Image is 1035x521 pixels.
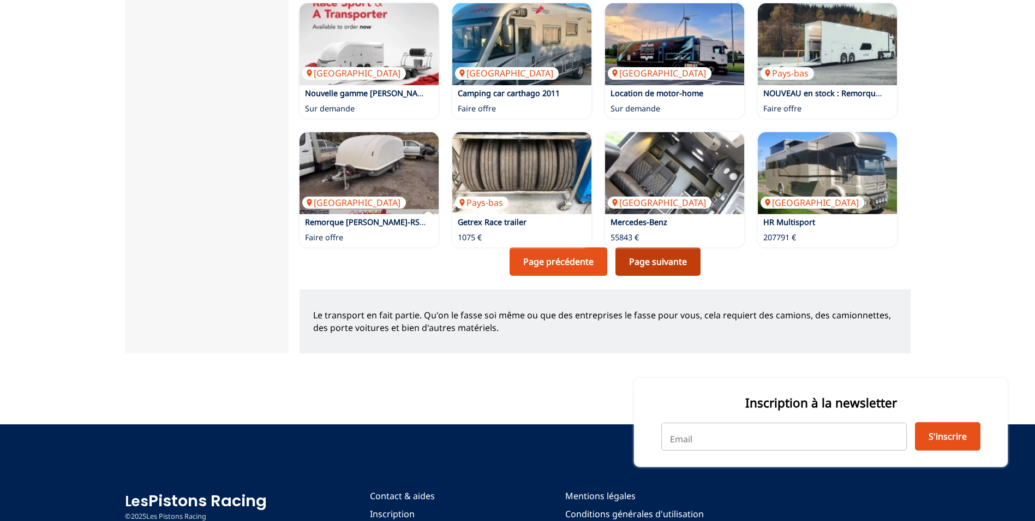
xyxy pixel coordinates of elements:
[300,132,439,214] img: Remorque Brian James T-RS-T-301 à vendre !
[605,132,744,214] img: Mercedes-Benz
[611,103,660,114] p: Sur demande
[125,492,148,511] span: Les
[455,197,508,209] p: Pays-bas
[452,132,591,214] a: Getrex Race trailerPays-bas
[611,232,639,243] p: 55843 €
[458,103,496,114] p: Faire offre
[608,67,711,79] p: [GEOGRAPHIC_DATA]
[302,197,406,209] p: [GEOGRAPHIC_DATA]
[370,490,462,502] a: Contact & aides
[605,132,744,214] a: Mercedes-Benz[GEOGRAPHIC_DATA]
[305,88,464,98] a: Nouvelle gamme [PERSON_NAME] TRAILER
[305,103,355,114] p: Sur demande
[302,67,406,79] p: [GEOGRAPHIC_DATA]
[300,3,439,85] a: Nouvelle gamme BRIAN JAMES TRAILER[GEOGRAPHIC_DATA]
[661,394,980,411] p: Inscription à la newsletter
[305,217,480,227] a: Remorque [PERSON_NAME]-RS-T-301 à vendre !
[458,232,482,243] p: 1075 €
[510,247,607,276] a: Page précédente
[615,247,701,276] a: Page suivante
[565,490,704,502] a: Mentions légales
[125,490,267,512] a: LesPistons Racing
[611,88,703,98] a: Location de motor-home
[305,232,343,243] p: Faire offre
[605,3,744,85] img: Location de motor-home
[458,217,527,227] a: Getrex Race trailer
[608,197,711,209] p: [GEOGRAPHIC_DATA]
[458,88,560,98] a: Camping car carthago 2011
[565,508,704,520] a: Conditions générales d'utilisation
[763,232,796,243] p: 207791 €
[661,423,907,450] input: Email
[300,132,439,214] a: Remorque Brian James T-RS-T-301 à vendre ![GEOGRAPHIC_DATA]
[452,132,591,214] img: Getrex Race trailer
[605,3,744,85] a: Location de motor-home[GEOGRAPHIC_DATA]
[300,3,439,85] img: Nouvelle gamme BRIAN JAMES TRAILER
[611,217,667,227] a: Mercedes-Benz
[758,132,897,214] a: HR Multisport[GEOGRAPHIC_DATA]
[758,3,897,85] a: NOUVEAU en stock : Remorque de course Burgers Double Deck GT Multi-Space, année 2025Pays-bas
[915,422,980,451] button: S'inscrire
[455,67,559,79] p: [GEOGRAPHIC_DATA]
[313,309,897,334] p: Le transport en fait partie. Qu'on le fasse soi même ou que des entreprises le fasse pour vous, c...
[763,217,815,227] a: HR Multisport
[761,67,814,79] p: Pays-bas
[758,132,897,214] img: HR Multisport
[452,3,591,85] img: Camping car carthago 2011
[763,103,801,114] p: Faire offre
[452,3,591,85] a: Camping car carthago 2011[GEOGRAPHIC_DATA]
[370,508,462,520] a: Inscription
[761,197,864,209] p: [GEOGRAPHIC_DATA]
[758,3,897,85] img: NOUVEAU en stock : Remorque de course Burgers Double Deck GT Multi-Space, année 2025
